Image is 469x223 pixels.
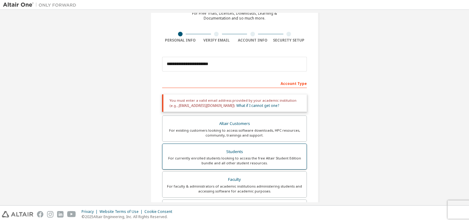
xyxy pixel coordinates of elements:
[234,38,271,43] div: Account Info
[236,103,279,108] a: What if I cannot get one?
[192,11,277,21] div: For Free Trials, Licenses, Downloads, Learning & Documentation and so much more.
[162,38,198,43] div: Personal Info
[166,156,303,166] div: For currently enrolled students looking to access the free Altair Student Edition bundle and all ...
[162,78,307,88] div: Account Type
[37,211,43,218] img: facebook.svg
[144,209,176,214] div: Cookie Consent
[2,211,33,218] img: altair_logo.svg
[166,184,303,194] div: For faculty & administrators of academic institutions administering students and accessing softwa...
[162,94,307,112] div: You must enter a valid email address provided by your academic institution (e.g., ).
[82,214,176,219] p: © 2025 Altair Engineering, Inc. All Rights Reserved.
[67,211,76,218] img: youtube.svg
[166,119,303,128] div: Altair Customers
[271,38,307,43] div: Security Setup
[198,38,235,43] div: Verify Email
[100,209,144,214] div: Website Terms of Use
[166,175,303,184] div: Faculty
[47,211,53,218] img: instagram.svg
[166,128,303,138] div: For existing customers looking to access software downloads, HPC resources, community, trainings ...
[3,2,79,8] img: Altair One
[166,148,303,156] div: Students
[82,209,100,214] div: Privacy
[179,103,234,108] span: [EMAIL_ADDRESS][DOMAIN_NAME]
[57,211,64,218] img: linkedin.svg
